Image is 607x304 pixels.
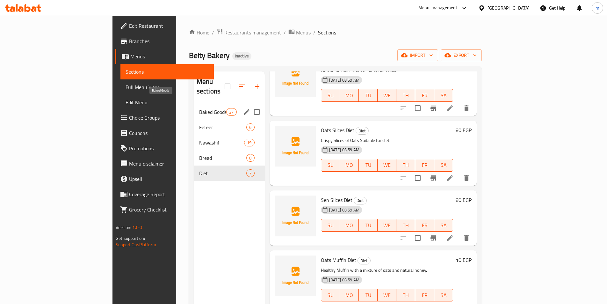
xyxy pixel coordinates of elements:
[324,291,337,300] span: SU
[327,277,362,283] span: [DATE] 03:59 AM
[246,169,254,177] div: items
[194,120,265,135] div: Feteer6
[358,257,370,264] span: Diet
[359,289,378,301] button: TU
[129,22,209,30] span: Edit Restaurant
[399,160,413,170] span: TH
[244,139,254,146] div: items
[199,123,247,131] span: Feteer
[434,219,453,232] button: SA
[116,234,145,242] span: Get support on:
[488,4,530,11] div: [GEOGRAPHIC_DATA]
[199,108,226,116] span: Baked Goods
[396,289,415,301] button: TH
[380,91,394,100] span: WE
[313,29,315,36] li: /
[415,219,434,232] button: FR
[456,126,472,135] h6: 80 EGP
[324,91,337,100] span: SU
[411,171,424,185] span: Select to update
[397,49,438,61] button: import
[129,37,209,45] span: Branches
[415,159,434,172] button: FR
[126,83,209,91] span: Full Menu View
[217,28,281,37] a: Restaurants management
[399,221,413,230] span: TH
[359,219,378,232] button: TU
[399,291,413,300] span: TH
[296,29,311,36] span: Menus
[418,91,431,100] span: FR
[115,202,214,217] a: Grocery Checklist
[194,102,265,183] nav: Menu sections
[396,89,415,102] button: TH
[380,160,394,170] span: WE
[126,68,209,76] span: Sections
[340,219,359,232] button: MO
[446,51,477,59] span: export
[418,221,431,230] span: FR
[189,28,482,37] nav: breadcrumb
[232,53,251,59] span: Inactive
[115,187,214,202] a: Coverage Report
[437,221,451,230] span: SA
[126,99,209,106] span: Edit Menu
[120,79,214,95] a: Full Menu View
[129,145,209,152] span: Promotions
[340,89,359,102] button: MO
[275,56,316,97] img: Oats Fino Diet
[361,291,375,300] span: TU
[437,291,451,300] span: SA
[275,196,316,236] img: Sen Slices Diet
[354,197,367,204] div: Diet
[321,255,356,265] span: Oats Muffin Diet
[343,160,356,170] span: MO
[227,109,236,115] span: 27
[359,89,378,102] button: TU
[399,91,413,100] span: TH
[321,195,352,205] span: Sen Slices Diet
[415,289,434,301] button: FR
[321,289,340,301] button: SU
[242,107,251,117] button: edit
[426,100,441,116] button: Branch-specific-item
[354,197,366,204] span: Diet
[249,79,265,94] button: Add section
[115,18,214,33] a: Edit Restaurant
[115,156,214,171] a: Menu disclaimer
[321,219,340,232] button: SU
[324,221,337,230] span: SU
[327,77,362,83] span: [DATE] 03:59 AM
[115,33,214,49] a: Branches
[247,155,254,161] span: 8
[189,48,230,63] span: Beity Bakery
[224,29,281,36] span: Restaurants management
[356,127,368,135] span: Diet
[396,219,415,232] button: TH
[327,147,362,153] span: [DATE] 03:59 AM
[437,91,451,100] span: SA
[275,126,316,167] img: Oats Slices Diet
[459,230,474,246] button: delete
[132,223,142,232] span: 1.0.0
[343,221,356,230] span: MO
[441,49,482,61] button: export
[324,160,337,170] span: SU
[321,266,453,274] p: Healthy Muffin with a mixture of oats and natural honey.
[321,125,354,135] span: Oats Slices Diet
[116,241,156,249] a: Support.OpsPlatform
[361,221,375,230] span: TU
[129,129,209,137] span: Coupons
[199,154,247,162] span: Bread
[411,101,424,115] span: Select to update
[321,159,340,172] button: SU
[115,110,214,125] a: Choice Groups
[411,231,424,245] span: Select to update
[275,256,316,296] img: Oats Muffin Diet
[459,100,474,116] button: delete
[247,170,254,176] span: 7
[115,125,214,141] a: Coupons
[194,166,265,181] div: Diet7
